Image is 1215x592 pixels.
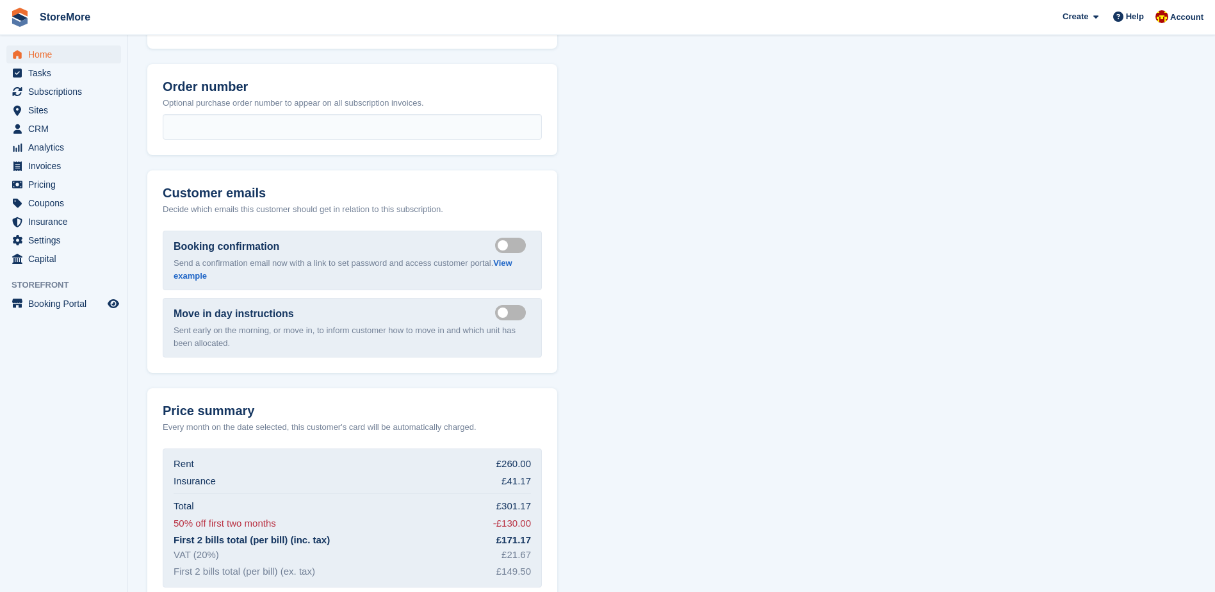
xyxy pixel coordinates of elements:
[28,231,105,249] span: Settings
[1155,10,1168,23] img: Store More Team
[6,250,121,268] a: menu
[174,564,315,579] div: First 2 bills total (per bill) (ex. tax)
[496,457,531,472] div: £260.00
[28,83,105,101] span: Subscriptions
[28,194,105,212] span: Coupons
[174,516,276,531] div: 50% off first two months
[35,6,95,28] a: StoreMore
[6,176,121,193] a: menu
[1126,10,1144,23] span: Help
[174,499,194,514] div: Total
[28,120,105,138] span: CRM
[6,138,121,156] a: menu
[6,295,121,313] a: menu
[6,83,121,101] a: menu
[174,257,531,282] p: Send a confirmation email now with a link to set password and access customer portal.
[6,213,121,231] a: menu
[163,404,542,418] h2: Price summary
[28,64,105,82] span: Tasks
[163,421,477,434] p: Every month on the date selected, this customer's card will be automatically charged.
[493,516,531,531] div: -£130.00
[495,311,531,313] label: Send move in day email
[496,533,531,548] div: £171.17
[28,45,105,63] span: Home
[174,474,216,489] div: Insurance
[1063,10,1088,23] span: Create
[163,203,542,216] p: Decide which emails this customer should get in relation to this subscription.
[6,231,121,249] a: menu
[6,64,121,82] a: menu
[163,186,542,201] h2: Customer emails
[12,279,127,292] span: Storefront
[174,533,330,548] div: First 2 bills total (per bill) (inc. tax)
[496,499,531,514] div: £301.17
[174,548,219,563] div: VAT (20%)
[1170,11,1203,24] span: Account
[174,258,512,281] a: View example
[28,138,105,156] span: Analytics
[174,457,194,472] div: Rent
[28,295,105,313] span: Booking Portal
[28,213,105,231] span: Insurance
[174,324,531,349] p: Sent early on the morning, or move in, to inform customer how to move in and which unit has been ...
[496,564,531,579] div: £149.50
[495,244,531,246] label: Send booking confirmation email
[501,474,531,489] div: £41.17
[28,176,105,193] span: Pricing
[6,120,121,138] a: menu
[6,194,121,212] a: menu
[6,157,121,175] a: menu
[174,306,294,322] label: Move in day instructions
[163,79,542,94] h2: Order number
[501,548,531,563] div: £21.67
[6,101,121,119] a: menu
[28,157,105,175] span: Invoices
[174,239,279,254] label: Booking confirmation
[163,97,542,110] p: Optional purchase order number to appear on all subscription invoices.
[28,101,105,119] span: Sites
[6,45,121,63] a: menu
[28,250,105,268] span: Capital
[106,296,121,311] a: Preview store
[10,8,29,27] img: stora-icon-8386f47178a22dfd0bd8f6a31ec36ba5ce8667c1dd55bd0f319d3a0aa187defe.svg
